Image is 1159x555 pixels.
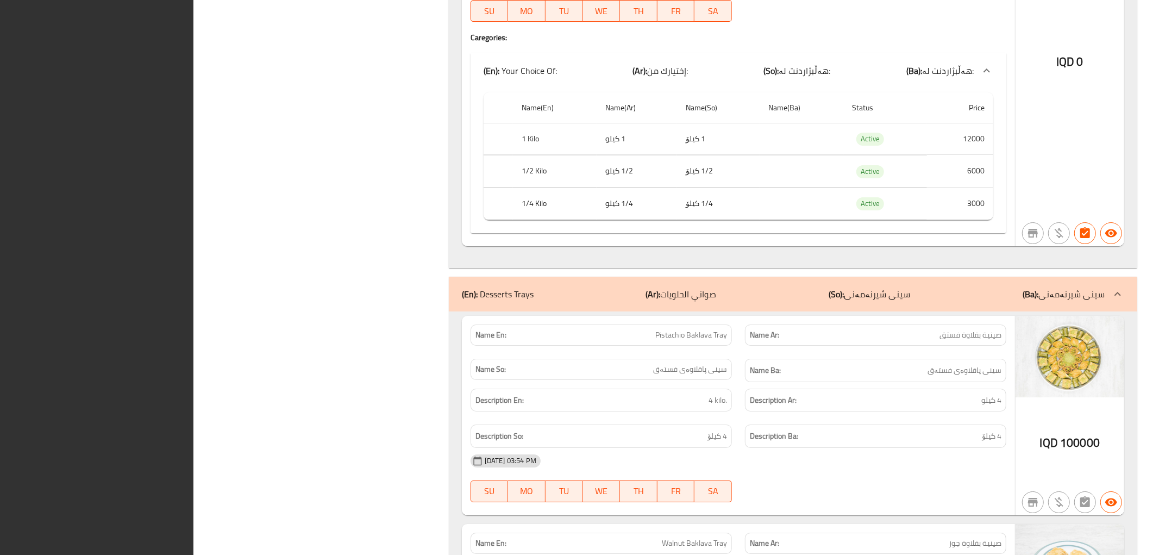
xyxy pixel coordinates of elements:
span: 4 کیلۆ [707,429,727,443]
p: صواني الحلويات [646,288,717,301]
th: 1 Kilo [513,123,597,155]
button: MO [508,481,546,502]
span: FR [662,483,691,499]
th: 1/2 Kilo [513,155,597,188]
th: 1/4 Kilo [513,188,597,220]
button: FR [657,481,695,502]
span: IQD [1040,432,1058,453]
span: Active [856,133,884,145]
span: MO [512,483,541,499]
button: Available [1100,222,1122,244]
strong: Description So: [475,429,523,443]
button: SA [694,481,732,502]
p: سینی شیرنەمەنی [829,288,910,301]
table: choices table [484,92,993,221]
span: هەڵبژاردنت لە: [779,63,831,79]
th: Name(Ba) [760,92,844,123]
span: TU [550,3,579,19]
td: 1/4 کیلۆ [677,188,760,220]
strong: Name Ba: [750,364,781,377]
b: (En): [484,63,499,79]
span: 4 كيلو [981,394,1001,407]
span: WE [587,3,616,19]
td: 1 کیلۆ [677,123,760,155]
span: صينية بقلاوة فستق [939,329,1001,341]
td: 1/2 کیلۆ [677,155,760,188]
div: (En): Your Choice Of:(Ar):إختيارك من:(So):هەڵبژاردنت لە:(Ba):هەڵبژاردنت لە: [471,53,1006,88]
strong: Description Ar: [750,394,797,407]
td: 3000 [927,188,993,220]
strong: Name En: [475,329,506,341]
div: (En): Desserts Trays(Ar):صواني الحلويات(So):سینی شیرنەمەنی(Ba):سینی شیرنەمەنی [449,277,1137,311]
h4: Caregories: [471,32,1006,43]
strong: Name Ar: [750,329,779,341]
th: Name(En) [513,92,597,123]
span: سینی پاقلاوەی فستەق [928,364,1001,377]
b: (Ba): [906,63,922,79]
th: Status [843,92,927,123]
strong: Name Ar: [750,538,779,549]
span: [DATE] 03:54 PM [480,456,541,466]
span: SU [475,3,504,19]
b: (Ba): [1023,286,1038,302]
button: Has choices [1074,222,1096,244]
span: WE [587,483,616,499]
b: (Ar): [632,63,647,79]
span: هەڵبژاردنت لە: [922,63,974,79]
b: (So): [829,286,844,302]
button: SU [471,481,508,502]
span: TU [550,483,579,499]
strong: Description Ba: [750,429,798,443]
span: FR [662,3,691,19]
span: SA [699,483,728,499]
button: WE [583,481,621,502]
strong: Name So: [475,364,506,375]
span: Active [856,165,884,178]
button: Available [1100,491,1122,513]
span: IQD [1056,51,1074,72]
p: Your Choice Of: [484,64,557,77]
span: Pistachio Baklava Tray [655,329,727,341]
span: 0 [1077,51,1083,72]
span: TH [624,483,653,499]
p: سینی شیرنەمەنی [1023,288,1105,301]
b: (So): [764,63,779,79]
strong: Description En: [475,394,524,407]
span: صينية بقلاوة جوز [949,538,1001,549]
span: إختيارك من: [647,63,688,79]
span: 4 kilo. [709,394,727,407]
button: Not branch specific item [1022,222,1044,244]
td: 1/4 كيلو [597,188,678,220]
b: (Ar): [646,286,661,302]
p: Desserts Trays [462,288,534,301]
span: سینی پاقلاوەی فستەق [653,364,727,375]
span: 4 کیلۆ [982,429,1001,443]
th: Price [927,92,993,123]
td: 6000 [927,155,993,188]
strong: Name En: [475,538,506,549]
span: SU [475,483,504,499]
span: TH [624,3,653,19]
span: Walnut Baklava Tray [662,538,727,549]
th: Name(Ar) [597,92,678,123]
div: Active [856,133,884,146]
button: Purchased item [1048,222,1070,244]
span: SA [699,3,728,19]
button: TH [620,481,657,502]
th: Name(So) [677,92,760,123]
span: Active [856,197,884,210]
img: %D8%B5%D9%8A%D9%86%D9%8A%D8%A9_%D8%A8%D9%82%D9%84%D8%A7%D9%88%D8%A9_%D9%81%D8%B3%D8%AA%D9%82_1_63... [1016,316,1124,397]
td: 1/2 كيلو [597,155,678,188]
td: 1 كيلو [597,123,678,155]
button: Not has choices [1074,491,1096,513]
button: TU [546,481,583,502]
td: 12000 [927,123,993,155]
span: 100000 [1060,432,1100,453]
b: (En): [462,286,478,302]
button: Not branch specific item [1022,491,1044,513]
button: Purchased item [1048,491,1070,513]
span: MO [512,3,541,19]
